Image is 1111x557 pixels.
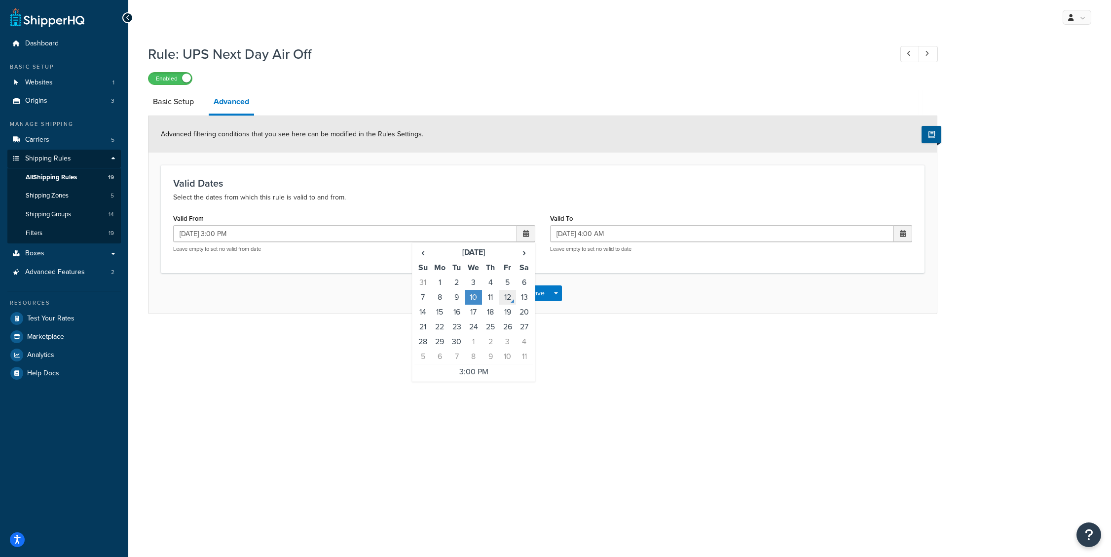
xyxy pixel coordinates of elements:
[465,305,482,319] td: 17
[414,305,431,319] td: 14
[482,275,499,290] td: 4
[516,305,533,319] td: 20
[431,334,448,349] td: 29
[7,35,121,53] a: Dashboard
[111,97,114,105] span: 3
[414,364,533,380] td: 3:00 PM
[431,275,448,290] td: 1
[108,173,114,182] span: 19
[448,305,465,319] td: 16
[112,79,114,87] span: 1
[148,44,882,64] h1: Rule: UPS Next Day Air Off
[482,305,499,319] td: 18
[7,224,121,242] li: Filters
[111,136,114,144] span: 5
[7,310,121,327] a: Test Your Rates
[7,346,121,364] a: Analytics
[7,168,121,187] a: AllShipping Rules19
[173,178,912,189] h3: Valid Dates
[448,319,465,334] td: 23
[431,290,448,305] td: 8
[27,333,64,341] span: Marketplace
[431,260,448,276] th: Mo
[111,268,114,277] span: 2
[415,245,431,259] span: ‹
[25,136,49,144] span: Carriers
[25,268,85,277] span: Advanced Features
[414,334,431,349] td: 28
[111,192,114,200] span: 5
[499,275,516,290] td: 5
[1076,522,1101,547] button: Open Resource Center
[7,74,121,92] li: Websites
[7,224,121,242] a: Filters19
[431,245,516,260] th: [DATE]
[922,126,941,143] button: Show Help Docs
[173,245,535,253] p: Leave empty to set no valid from date
[7,205,121,224] a: Shipping Groups14
[499,305,516,319] td: 19
[148,90,199,114] a: Basic Setup
[516,334,533,349] td: 4
[7,63,121,71] div: Basic Setup
[7,131,121,149] li: Carriers
[448,275,465,290] td: 2
[25,97,47,105] span: Origins
[26,192,69,200] span: Shipping Zones
[109,229,114,238] span: 19
[448,290,465,305] td: 9
[25,79,53,87] span: Websites
[25,155,71,163] span: Shipping Rules
[414,290,431,305] td: 7
[499,349,516,364] td: 10
[148,73,192,84] label: Enabled
[431,305,448,319] td: 15
[516,275,533,290] td: 6
[7,120,121,128] div: Manage Shipping
[900,46,920,62] a: Previous Record
[7,263,121,281] a: Advanced Features2
[524,285,551,301] button: Save
[482,349,499,364] td: 9
[516,290,533,305] td: 13
[27,369,59,378] span: Help Docs
[465,290,482,305] td: 10
[499,290,516,305] td: 12
[161,129,423,139] span: Advanced filtering conditions that you see here can be modified in the Rules Settings.
[550,215,573,222] label: Valid To
[482,260,499,276] th: Th
[482,334,499,349] td: 2
[7,150,121,168] a: Shipping Rules
[465,260,482,276] th: We
[26,229,42,238] span: Filters
[27,351,54,359] span: Analytics
[431,319,448,334] td: 22
[431,349,448,364] td: 6
[7,131,121,149] a: Carriers5
[448,349,465,364] td: 7
[7,263,121,281] li: Advanced Features
[173,192,912,203] p: Select the dates from which this rule is valid to and from.
[27,315,74,323] span: Test Your Rates
[516,319,533,334] td: 27
[465,275,482,290] td: 3
[919,46,938,62] a: Next Record
[448,260,465,276] th: Tu
[7,364,121,382] li: Help Docs
[7,328,121,346] li: Marketplace
[414,260,431,276] th: Su
[414,275,431,290] td: 31
[414,349,431,364] td: 5
[209,90,254,116] a: Advanced
[499,260,516,276] th: Fr
[173,215,204,222] label: Valid From
[516,349,533,364] td: 11
[26,210,71,219] span: Shipping Groups
[26,173,77,182] span: All Shipping Rules
[482,319,499,334] td: 25
[482,290,499,305] td: 11
[25,40,59,48] span: Dashboard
